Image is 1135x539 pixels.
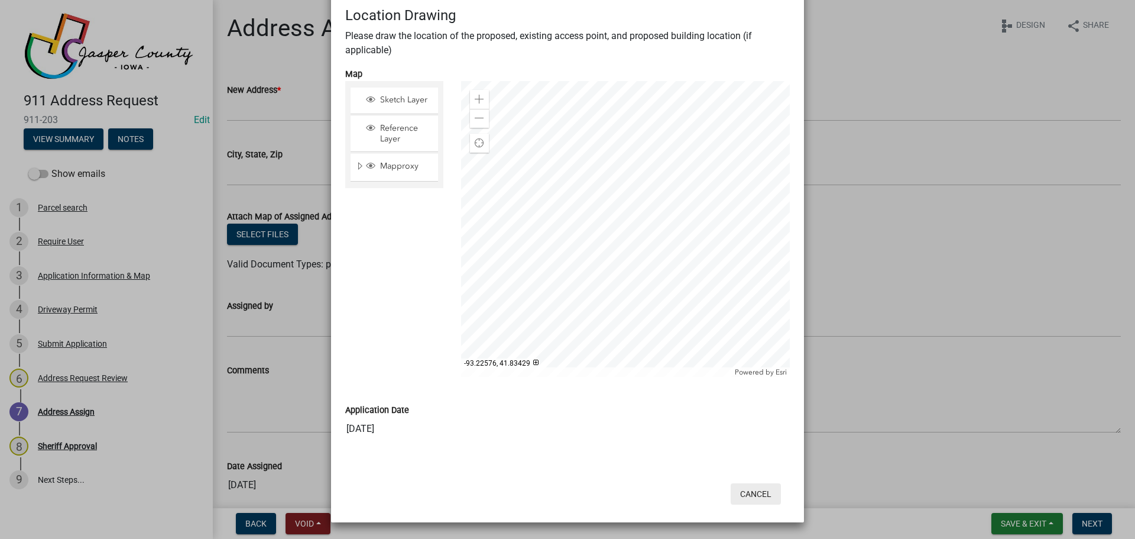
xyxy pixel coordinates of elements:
li: Sketch Layer [351,88,438,114]
div: Reference Layer [364,123,434,144]
p: Please draw the location of the proposed, existing access point, and proposed building location (... [345,29,790,57]
span: Expand [355,161,364,173]
div: Sketch Layer [364,95,434,106]
span: Mapproxy [377,161,434,172]
div: Zoom out [470,109,489,128]
span: Reference Layer [377,123,434,144]
div: Powered by [732,367,790,377]
button: Cancel [731,483,781,505]
div: Mapproxy [364,161,434,173]
label: Map [345,70,362,79]
span: Sketch Layer [377,95,434,105]
h4: Location Drawing [345,7,790,24]
ul: Layer List [349,85,439,185]
label: Application Date [345,406,409,415]
li: Reference Layer [351,116,438,152]
div: Zoom in [470,90,489,109]
div: Find my location [470,134,489,153]
a: Esri [776,368,787,376]
li: Mapproxy [351,154,438,181]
